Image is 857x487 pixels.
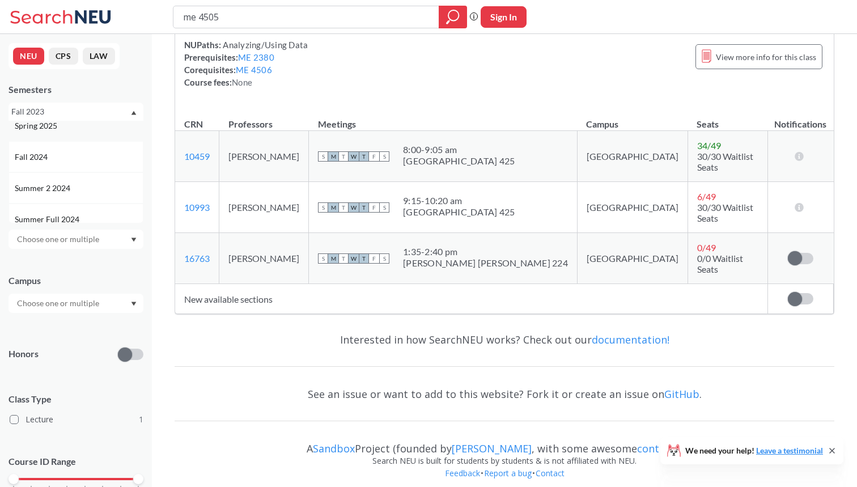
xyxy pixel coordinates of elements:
input: Choose one or multiple [11,297,107,310]
span: S [318,253,328,264]
span: F [369,151,379,162]
td: [PERSON_NAME] [219,182,309,233]
span: 6 / 49 [697,191,716,202]
span: F [369,253,379,264]
input: Class, professor, course number, "phrase" [182,7,431,27]
a: Sandbox [313,442,355,455]
div: magnifying glass [439,6,467,28]
span: Class Type [9,393,143,405]
span: 30/30 Waitlist Seats [697,151,753,172]
span: We need your help! [685,447,823,455]
span: M [328,202,338,213]
div: [GEOGRAPHIC_DATA] 425 [403,155,515,167]
button: LAW [83,48,115,65]
div: Semesters [9,83,143,96]
th: Professors [219,107,309,131]
span: Spring 2025 [15,120,60,132]
button: NEU [13,48,44,65]
th: Seats [688,107,767,131]
span: Summer Full 2024 [15,213,82,226]
span: Summer 2 2024 [15,182,73,194]
p: Honors [9,348,39,361]
a: ME 2380 [238,52,274,62]
svg: Dropdown arrow [131,111,137,115]
div: CRN [184,118,203,130]
a: 16763 [184,253,210,264]
th: Meetings [309,107,578,131]
div: 1:35 - 2:40 pm [403,246,568,257]
span: 30/30 Waitlist Seats [697,202,753,223]
td: [GEOGRAPHIC_DATA] [577,182,688,233]
div: 9:15 - 10:20 am [403,195,515,206]
div: A Project (founded by , with some awesome ) [175,432,834,455]
a: Leave a testimonial [756,446,823,455]
svg: magnifying glass [446,9,460,25]
div: Interested in how SearchNEU works? Check out our [175,323,834,356]
th: Campus [577,107,688,131]
span: M [328,253,338,264]
a: 10459 [184,151,210,162]
p: Course ID Range [9,455,143,468]
div: [GEOGRAPHIC_DATA] 425 [403,206,515,218]
button: CPS [49,48,78,65]
a: [PERSON_NAME] [452,442,532,455]
span: 0 / 49 [697,242,716,253]
svg: Dropdown arrow [131,302,137,306]
span: 34 / 49 [697,140,721,151]
span: S [318,151,328,162]
div: Search NEU is built for students by students & is not affiliated with NEU. [175,455,834,467]
div: See an issue or want to add to this website? Fork it or create an issue on . [175,378,834,410]
button: Sign In [481,6,527,28]
a: contributors [637,442,700,455]
td: [PERSON_NAME] [219,233,309,284]
span: W [349,151,359,162]
a: documentation! [592,333,669,346]
div: [PERSON_NAME] [PERSON_NAME] 224 [403,257,568,269]
td: [PERSON_NAME] [219,131,309,182]
span: S [379,202,389,213]
a: Report a bug [483,468,532,478]
a: Contact [535,468,565,478]
span: T [338,151,349,162]
div: 8:00 - 9:05 am [403,144,515,155]
a: GitHub [664,387,699,401]
span: View more info for this class [716,50,816,64]
div: NUPaths: Prerequisites: Corequisites: Course fees: [184,39,308,88]
span: F [369,202,379,213]
td: New available sections [175,284,767,314]
span: T [338,253,349,264]
span: M [328,151,338,162]
span: None [232,77,252,87]
span: T [359,151,369,162]
span: T [359,202,369,213]
th: Notifications [767,107,833,131]
svg: Dropdown arrow [131,238,137,242]
a: 10993 [184,202,210,213]
a: ME 4506 [236,65,272,75]
span: W [349,202,359,213]
span: S [379,253,389,264]
div: Fall 2023Dropdown arrowFall 2025Summer 2 2025Summer Full 2025Summer 1 2025Spring 2025Fall 2024Sum... [9,103,143,121]
span: S [318,202,328,213]
div: Fall 2023 [11,105,130,118]
span: Analyzing/Using Data [221,40,308,50]
div: Dropdown arrow [9,230,143,249]
input: Choose one or multiple [11,232,107,246]
span: T [359,253,369,264]
span: S [379,151,389,162]
div: Dropdown arrow [9,294,143,313]
span: W [349,253,359,264]
td: [GEOGRAPHIC_DATA] [577,233,688,284]
span: Fall 2024 [15,151,50,163]
div: Campus [9,274,143,287]
span: T [338,202,349,213]
label: Lecture [10,412,143,427]
a: Feedback [444,468,481,478]
span: 1 [139,413,143,426]
td: [GEOGRAPHIC_DATA] [577,131,688,182]
span: 0/0 Waitlist Seats [697,253,743,274]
